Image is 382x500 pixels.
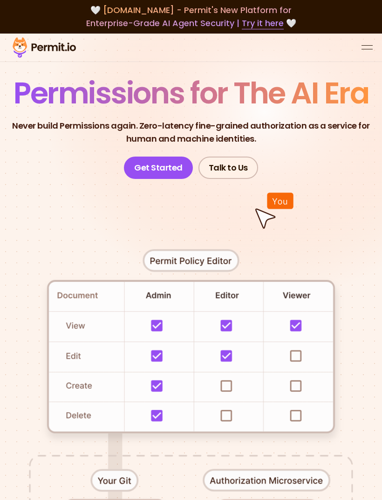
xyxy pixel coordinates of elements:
[242,17,284,29] a: Try it here
[124,157,193,179] a: Get Started
[7,119,375,145] p: Never build Permissions again. Zero-latency fine-grained authorization as a service for human and...
[9,35,79,60] img: Permit logo
[86,4,292,29] span: [DOMAIN_NAME] - Permit's New Platform for Enterprise-Grade AI Agent Security |
[198,157,258,179] a: Talk to Us
[9,4,373,30] div: 🤍 🤍
[14,72,368,114] span: Permissions for The AI Era
[362,42,373,53] button: open menu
